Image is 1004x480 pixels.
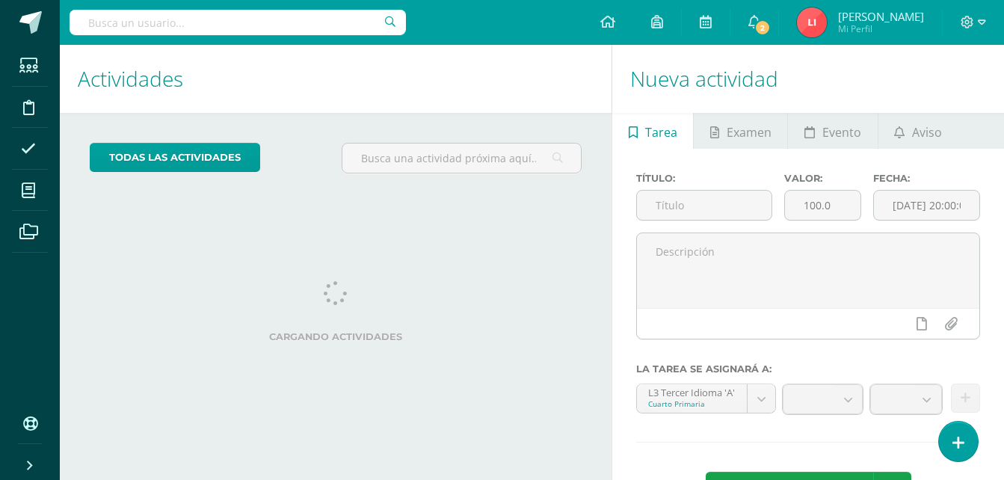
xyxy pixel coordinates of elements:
label: Valor: [784,173,861,184]
label: La tarea se asignará a: [636,363,980,375]
input: Título [637,191,772,220]
a: Tarea [612,113,693,149]
div: Cuarto Primaria [648,399,736,409]
a: L3 Tercer Idioma 'A'Cuarto Primaria [637,384,775,413]
h1: Actividades [78,45,594,113]
span: [PERSON_NAME] [838,9,924,24]
a: Evento [788,113,877,149]
input: Busca una actividad próxima aquí... [342,144,581,173]
label: Título: [636,173,772,184]
input: Busca un usuario... [70,10,406,35]
label: Cargando actividades [90,331,582,342]
img: 01dd2756ea9e2b981645035e79ba90e3.png [797,7,827,37]
span: Aviso [912,114,942,150]
span: Examen [727,114,772,150]
a: todas las Actividades [90,143,260,172]
div: L3 Tercer Idioma 'A' [648,384,736,399]
span: Tarea [645,114,677,150]
label: Fecha: [873,173,980,184]
h1: Nueva actividad [630,45,986,113]
input: Puntos máximos [785,191,860,220]
span: 2 [754,19,771,36]
span: Evento [822,114,861,150]
span: Mi Perfil [838,22,924,35]
a: Examen [694,113,787,149]
input: Fecha de entrega [874,191,979,220]
a: Aviso [878,113,958,149]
